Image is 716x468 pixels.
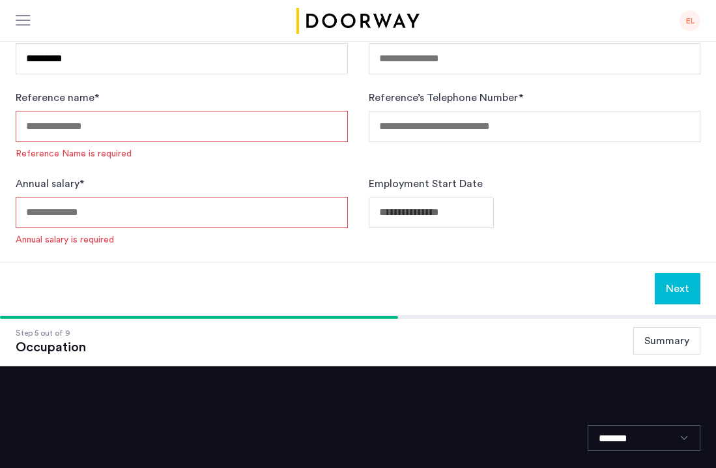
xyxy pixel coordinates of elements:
[680,10,700,31] div: EL
[294,8,422,34] img: logo
[369,197,494,228] input: Employment Start Date
[369,90,523,106] label: Reference’s Telephone Number *
[16,233,114,246] div: Annual salary is required
[16,90,99,106] label: Reference name *
[16,176,84,192] label: Annual salary *
[16,147,348,160] span: Reference Name is required
[294,8,422,34] a: Cazamio logo
[655,273,700,304] button: Next
[16,327,86,340] div: Step 5 out of 9
[369,176,483,192] label: Employment Start Date
[588,425,700,451] select: Language select
[633,327,700,355] button: Summary
[16,340,86,355] div: Occupation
